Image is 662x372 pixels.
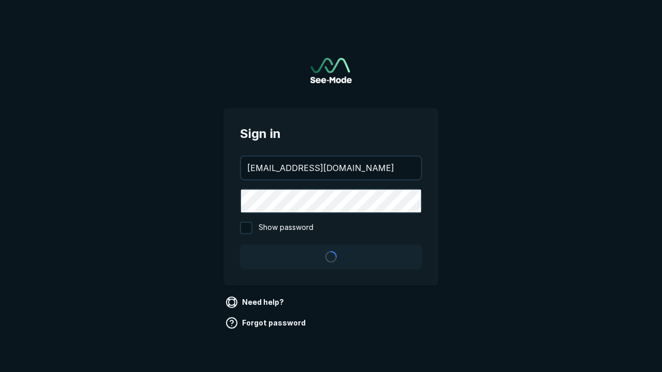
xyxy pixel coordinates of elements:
img: See-Mode Logo [310,58,352,83]
a: Go to sign in [310,58,352,83]
a: Need help? [223,294,288,311]
input: your@email.com [241,157,421,179]
a: Forgot password [223,315,310,331]
span: Show password [259,222,313,234]
span: Sign in [240,125,422,143]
